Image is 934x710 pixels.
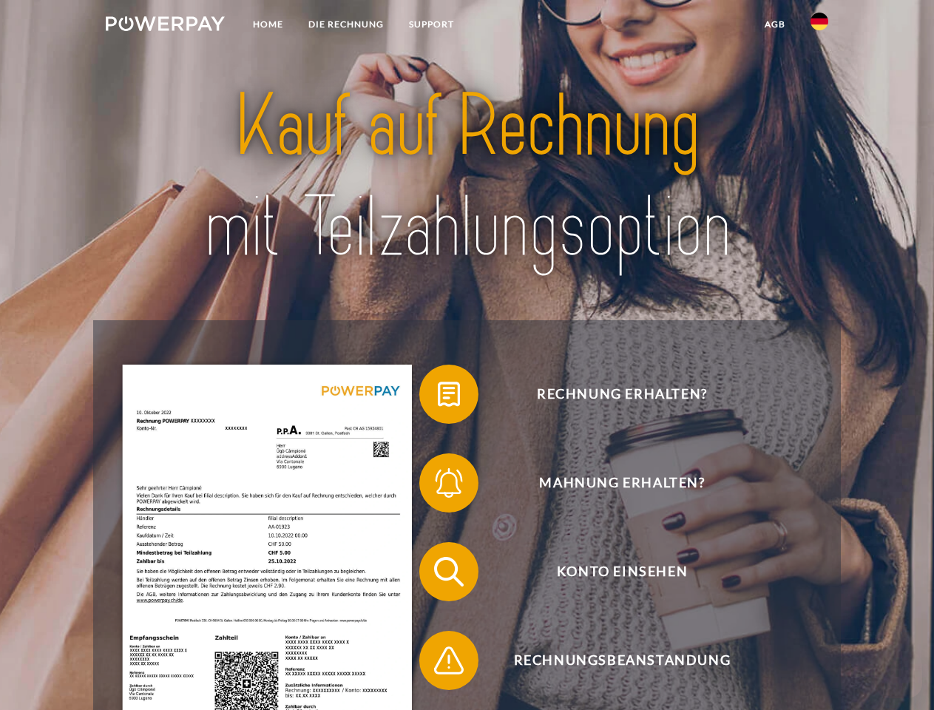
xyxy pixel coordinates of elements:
a: agb [752,11,798,38]
img: logo-powerpay-white.svg [106,16,225,31]
a: SUPPORT [396,11,467,38]
span: Konto einsehen [441,542,803,601]
button: Mahnung erhalten? [419,453,804,513]
a: Home [240,11,296,38]
button: Rechnung erhalten? [419,365,804,424]
span: Rechnung erhalten? [441,365,803,424]
img: qb_search.svg [430,553,467,590]
span: Mahnung erhalten? [441,453,803,513]
img: qb_warning.svg [430,642,467,679]
img: qb_bill.svg [430,376,467,413]
a: DIE RECHNUNG [296,11,396,38]
iframe: Button to launch messaging window [875,651,922,698]
img: de [811,13,828,30]
img: title-powerpay_de.svg [141,71,793,283]
button: Konto einsehen [419,542,804,601]
span: Rechnungsbeanstandung [441,631,803,690]
img: qb_bell.svg [430,464,467,501]
button: Rechnungsbeanstandung [419,631,804,690]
